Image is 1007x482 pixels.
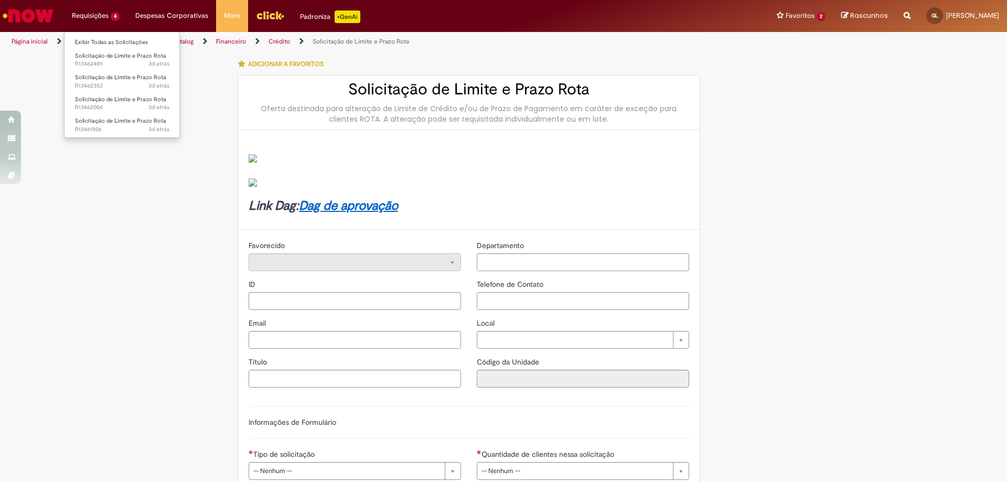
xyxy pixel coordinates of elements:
span: R13462489 [75,60,169,68]
span: Somente leitura - Favorecido [249,241,287,250]
span: Tipo de solicitação [253,449,317,459]
input: Título [249,370,461,388]
a: Aberto R13461806 : Solicitação de Limite e Prazo Rota [65,115,180,135]
span: Favoritos [786,10,815,21]
span: ID [249,280,258,289]
input: Telefone de Contato [477,292,689,310]
input: Email [249,331,461,349]
span: Necessários [249,450,253,454]
div: Oferta destinada para alteração de Limite de Crédito e/ou de Prazo de Pagamento em caráter de exc... [249,103,689,124]
span: R13462353 [75,82,169,90]
a: Limpar campo Local [477,331,689,349]
a: Solicitação de Limite e Prazo Rota [313,37,409,46]
time: 29/08/2025 13:49:09 [148,60,169,68]
span: Telefone de Contato [477,280,545,289]
span: Requisições [72,10,109,21]
img: sys_attachment.do [249,178,257,187]
span: 2 [817,12,826,21]
button: Adicionar a Favoritos [238,53,329,75]
span: [PERSON_NAME] [946,11,999,20]
strong: Link Dag: [249,198,398,214]
time: 29/08/2025 11:19:08 [148,125,169,133]
span: R13462004 [75,103,169,112]
span: More [224,10,240,21]
a: Exibir Todas as Solicitações [65,37,180,48]
label: Somente leitura - Código da Unidade [477,357,541,367]
ul: Requisições [64,31,180,138]
span: Adicionar a Favoritos [248,60,324,68]
span: 4 [111,12,120,21]
img: click_logo_yellow_360x200.png [256,7,284,23]
a: Financeiro [216,37,246,46]
span: Título [249,357,269,367]
a: Limpar campo Favorecido [249,253,461,271]
input: Código da Unidade [477,370,689,388]
a: Dag de aprovação [299,198,398,214]
span: Rascunhos [850,10,888,20]
input: ID [249,292,461,310]
ul: Trilhas de página [8,32,663,51]
a: Crédito [269,37,290,46]
span: -- Nenhum -- [481,463,668,479]
span: Solicitação de Limite e Prazo Rota [75,52,166,60]
span: 3d atrás [148,82,169,90]
a: Página inicial [12,37,48,46]
span: Departamento [477,241,526,250]
p: +GenAi [335,10,360,23]
time: 29/08/2025 11:49:31 [148,103,169,111]
a: Aberto R13462489 : Solicitação de Limite e Prazo Rota [65,50,180,70]
span: Solicitação de Limite e Prazo Rota [75,73,166,81]
span: 3d atrás [148,60,169,68]
time: 29/08/2025 13:17:17 [148,82,169,90]
span: Despesas Corporativas [135,10,208,21]
input: Departamento [477,253,689,271]
a: Aberto R13462353 : Solicitação de Limite e Prazo Rota [65,72,180,91]
span: Solicitação de Limite e Prazo Rota [75,95,166,103]
img: ServiceNow [1,5,55,26]
span: 3d atrás [148,125,169,133]
span: Local [477,318,497,328]
span: -- Nenhum -- [253,463,440,479]
img: sys_attachment.do [249,154,257,163]
span: Email [249,318,268,328]
span: 3d atrás [148,103,169,111]
span: GL [931,12,938,19]
a: Aberto R13462004 : Solicitação de Limite e Prazo Rota [65,94,180,113]
span: Quantidade de clientes nessa solicitação [481,449,616,459]
span: R13461806 [75,125,169,134]
span: Solicitação de Limite e Prazo Rota [75,117,166,125]
span: Necessários [477,450,481,454]
label: Informações de Formulário [249,417,336,427]
a: Rascunhos [841,11,888,21]
div: Padroniza [300,10,360,23]
h2: Solicitação de Limite e Prazo Rota [249,81,689,98]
